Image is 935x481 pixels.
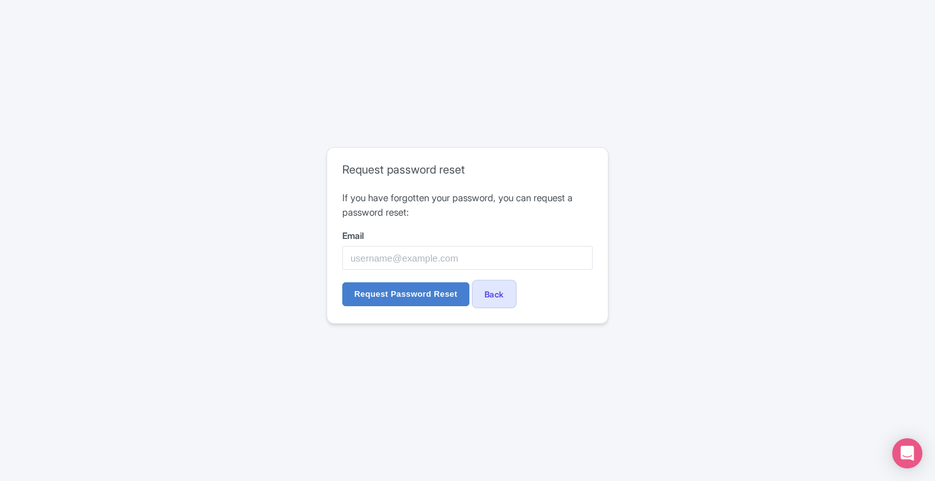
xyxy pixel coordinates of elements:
[342,282,469,306] input: Request Password Reset
[472,280,517,308] a: Back
[892,438,922,468] div: Open Intercom Messenger
[342,191,593,219] p: If you have forgotten your password, you can request a password reset:
[342,163,593,177] h2: Request password reset
[342,246,593,270] input: username@example.com
[342,229,593,242] label: Email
